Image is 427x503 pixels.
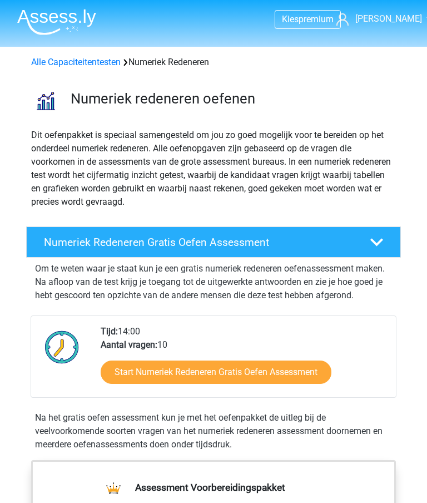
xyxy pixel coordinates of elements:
img: Klok [40,325,84,368]
div: Na het gratis oefen assessment kun je met het oefenpakket de uitleg bij de veelvoorkomende soorte... [31,411,396,451]
p: Dit oefenpakket is speciaal samengesteld om jou zo goed mogelijk voor te bereiden op het onderdee... [31,129,396,209]
h4: Numeriek Redeneren Gratis Oefen Assessment [44,236,354,249]
b: Tijd: [101,326,118,337]
div: Numeriek Redeneren [27,56,400,69]
div: 14:00 10 [92,325,395,397]
b: Aantal vragen: [101,339,157,350]
img: Assessly [17,9,96,35]
img: numeriek redeneren [27,82,64,120]
span: premium [299,14,334,24]
span: Kies [282,14,299,24]
a: Alle Capaciteitentesten [31,57,121,67]
a: Numeriek Redeneren Gratis Oefen Assessment [22,226,405,258]
h3: Numeriek redeneren oefenen [71,90,392,107]
a: Start Numeriek Redeneren Gratis Oefen Assessment [101,361,331,384]
a: Kiespremium [275,12,340,27]
a: [PERSON_NAME] [336,12,419,26]
p: Om te weten waar je staat kun je een gratis numeriek redeneren oefenassessment maken. Na afloop v... [35,262,392,302]
span: [PERSON_NAME] [355,13,422,24]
